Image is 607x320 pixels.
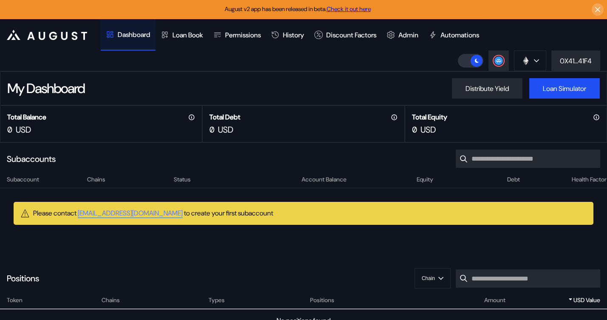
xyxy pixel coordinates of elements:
a: Automations [423,19,484,51]
div: Discount Factors [326,31,376,40]
button: Chain [415,268,451,289]
button: Loan Simulator [529,78,600,99]
div: My Dashboard [7,79,85,97]
img: warning [20,209,30,218]
a: Check it out here [327,5,371,13]
div: USD [16,124,31,135]
span: Subaccount [7,175,39,184]
div: Admin [398,31,418,40]
span: Chains [87,175,105,184]
span: Status [174,175,191,184]
div: Loan Simulator [543,84,586,93]
span: August v2 app has been released in beta. [225,5,371,13]
span: USD Value [573,296,600,305]
span: Positions [310,296,334,305]
span: Equity [417,175,433,184]
span: Account Balance [302,175,347,184]
button: chain logo [514,51,546,71]
div: Dashboard [118,30,150,39]
span: Debt [507,175,520,184]
div: Positions [7,273,39,284]
div: USD [421,124,436,135]
h2: Total Debt [209,113,240,122]
div: Automations [440,31,479,40]
h2: Total Equity [412,113,447,122]
button: Distribute Yield [452,78,522,99]
div: Subaccounts [7,153,56,164]
img: chain logo [521,56,531,65]
div: 0 [7,124,12,135]
a: Loan Book [155,19,208,51]
div: Permissions [225,31,261,40]
a: Permissions [208,19,266,51]
span: Chains [102,296,120,305]
div: 0 [209,124,215,135]
h2: Total Balance [7,113,46,122]
a: Dashboard [101,19,155,51]
a: [EMAIL_ADDRESS][DOMAIN_NAME] [78,209,183,218]
div: History [283,31,304,40]
div: Distribute Yield [466,84,509,93]
span: Types [209,296,225,305]
span: Chain [422,275,435,281]
span: Token [7,296,23,305]
div: Loan Book [172,31,203,40]
div: 0 [412,124,417,135]
a: Admin [381,19,423,51]
a: Discount Factors [309,19,381,51]
div: USD [218,124,233,135]
button: 0X41...41F4 [551,51,600,71]
div: Please contact to create your first subaccount [33,209,273,218]
span: Health Factor [572,175,607,184]
div: 0X41...41F4 [560,57,592,65]
span: Amount [484,296,505,305]
a: History [266,19,309,51]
